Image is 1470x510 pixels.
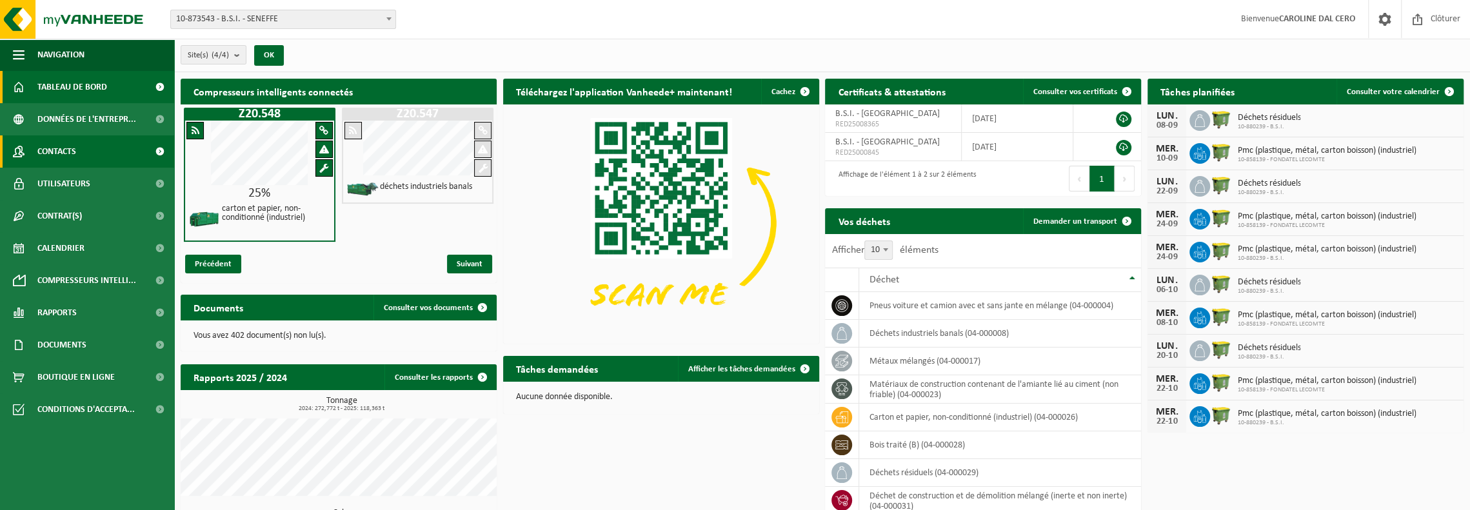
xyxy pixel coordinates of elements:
span: Pmc (plastique, métal, carton boisson) (industriel) [1237,409,1416,419]
span: Conditions d'accepta... [37,393,135,426]
span: Demander un transport [1033,217,1117,226]
button: Cachez [761,79,818,104]
img: WB-1100-HPE-GN-50 [1210,371,1232,393]
button: OK [254,45,284,66]
span: Consulter vos certificats [1033,88,1117,96]
div: MER. [1154,144,1180,154]
span: Navigation [37,39,84,71]
span: 10 [865,241,892,259]
strong: CAROLINE DAL CERO [1279,14,1355,24]
div: 22-10 [1154,417,1180,426]
h2: Tâches planifiées [1147,79,1247,104]
div: 25% [185,187,334,200]
span: Documents [37,329,86,361]
img: WB-1100-HPE-GN-50 [1210,141,1232,163]
span: Pmc (plastique, métal, carton boisson) (industriel) [1237,146,1416,156]
h2: Rapports 2025 / 2024 [181,364,300,389]
span: Pmc (plastique, métal, carton boisson) (industriel) [1237,244,1416,255]
span: Consulter votre calendrier [1347,88,1440,96]
span: RED25008365 [835,119,951,130]
span: 10-880239 - B.S.I. [1237,353,1300,361]
h2: Documents [181,295,256,320]
span: Déchets résiduels [1237,343,1300,353]
td: matériaux de construction contenant de l'amiante lié au ciment (non friable) (04-000023) [859,375,1141,404]
span: Contrat(s) [37,200,82,232]
span: RED25000845 [835,148,951,158]
img: WB-1100-HPE-GN-50 [1210,338,1232,360]
div: 22-09 [1154,187,1180,196]
span: 10-880239 - B.S.I. [1237,288,1300,295]
span: Contacts [37,135,76,168]
div: Affichage de l'élément 1 à 2 sur 2 éléments [831,164,976,193]
span: 10 [864,240,893,260]
a: Consulter les rapports [384,364,495,390]
img: WB-1100-HPE-GN-50 [1210,174,1232,196]
button: Next [1115,166,1135,191]
a: Consulter votre calendrier [1336,79,1462,104]
h1: Z20.547 [345,108,490,121]
div: 22-10 [1154,384,1180,393]
span: Suivant [447,255,492,273]
div: LUN. [1154,177,1180,187]
div: 06-10 [1154,286,1180,295]
span: B.S.I. - [GEOGRAPHIC_DATA] [835,109,939,119]
span: Compresseurs intelli... [37,264,136,297]
label: Afficher éléments [831,245,938,255]
div: LUN. [1154,111,1180,121]
span: 10-880239 - B.S.I. [1237,189,1300,197]
span: 10-858139 - FONDATEL LECOMTE [1237,156,1416,164]
span: Boutique en ligne [37,361,115,393]
span: Rapports [37,297,77,329]
img: HK-XZ-20-GN-00 [188,203,221,235]
span: Site(s) [188,46,229,65]
div: LUN. [1154,275,1180,286]
button: Previous [1069,166,1089,191]
div: MER. [1154,242,1180,253]
h2: Tâches demandées [503,356,611,381]
div: 08-09 [1154,121,1180,130]
h1: Z20.548 [187,108,332,121]
span: 10-873543 - B.S.I. - SENEFFE [170,10,396,29]
span: Déchet [869,275,899,285]
span: Déchets résiduels [1237,277,1300,288]
img: WB-1100-HPE-GN-50 [1210,108,1232,130]
td: bois traité (B) (04-000028) [859,431,1141,459]
span: 2024: 272,772 t - 2025: 118,363 t [187,406,497,412]
button: Site(s)(4/4) [181,45,246,64]
a: Afficher les tâches demandées [678,356,818,382]
button: 1 [1089,166,1115,191]
p: Vous avez 402 document(s) non lu(s). [194,331,484,340]
div: MER. [1154,407,1180,417]
td: [DATE] [962,104,1073,133]
div: LUN. [1154,341,1180,351]
span: 10-880239 - B.S.I. [1237,255,1416,262]
img: HK-XZ-20-GN-01 [346,181,379,197]
h2: Certificats & attestations [825,79,958,104]
h2: Compresseurs intelligents connectés [181,79,497,104]
span: 10-858139 - FONDATEL LECOMTE [1237,320,1416,328]
h4: déchets industriels banals [380,182,472,191]
img: Download de VHEPlus App [503,104,819,341]
span: Utilisateurs [37,168,90,200]
div: MER. [1154,308,1180,319]
span: 10-858139 - FONDATEL LECOMTE [1237,386,1416,394]
span: Calendrier [37,232,84,264]
td: [DATE] [962,133,1073,161]
span: Pmc (plastique, métal, carton boisson) (industriel) [1237,310,1416,320]
div: MER. [1154,374,1180,384]
td: déchets résiduels (04-000029) [859,459,1141,487]
div: 20-10 [1154,351,1180,360]
h3: Tonnage [187,397,497,412]
span: Déchets résiduels [1237,113,1300,123]
h2: Vos déchets [825,208,902,233]
td: déchets industriels banals (04-000008) [859,320,1141,348]
span: B.S.I. - [GEOGRAPHIC_DATA] [835,137,939,147]
span: 10-880239 - B.S.I. [1237,123,1300,131]
a: Consulter vos certificats [1023,79,1140,104]
img: WB-1100-HPE-GN-50 [1210,207,1232,229]
h4: carton et papier, non-conditionné (industriel) [222,204,330,222]
span: Précédent [185,255,241,273]
count: (4/4) [212,51,229,59]
img: WB-1100-HPE-GN-50 [1210,273,1232,295]
a: Demander un transport [1023,208,1140,234]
